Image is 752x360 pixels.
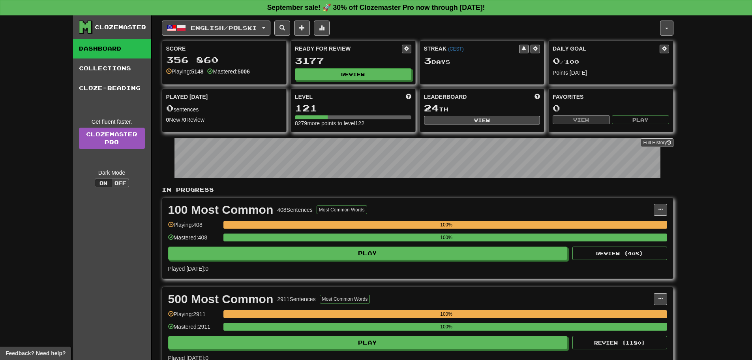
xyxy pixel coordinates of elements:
div: Playing: 2911 [168,310,219,323]
p: In Progress [162,186,673,194]
button: On [95,179,112,187]
button: Most Common Words [317,205,367,214]
span: Score more points to level up [406,93,411,101]
strong: 5148 [191,68,203,75]
strong: 0 [166,117,169,123]
button: More stats [314,21,330,36]
div: Clozemaster [95,23,146,31]
button: Play [168,336,568,349]
div: Playing: 408 [168,221,219,234]
button: Search sentences [274,21,290,36]
div: 356 860 [166,55,283,65]
div: 8279 more points to level 122 [295,119,411,127]
button: Review [295,68,411,80]
button: English/Polski [162,21,270,36]
span: Open feedback widget [6,349,66,357]
div: 2911 Sentences [277,295,315,303]
button: Off [112,179,129,187]
button: Review (408) [572,247,667,260]
span: This week in points, UTC [534,93,540,101]
div: 100% [226,310,667,318]
div: Dark Mode [79,169,145,177]
button: Full History [641,138,673,147]
button: Play [612,115,669,124]
span: Leaderboard [424,93,467,101]
a: (CEST) [448,46,464,52]
div: 0 [553,103,669,113]
div: 121 [295,103,411,113]
span: Played [DATE] [166,93,208,101]
span: 0 [553,55,560,66]
div: Streak [424,45,519,53]
span: Level [295,93,313,101]
div: 100% [226,234,667,241]
div: 100% [226,221,667,229]
div: Get fluent faster. [79,118,145,126]
a: Cloze-Reading [73,78,151,98]
div: Playing: [166,68,204,75]
div: 3177 [295,56,411,66]
div: 500 Most Common [168,293,274,305]
button: Play [168,247,568,260]
div: Daily Goal [553,45,660,53]
div: 100% [226,323,667,331]
div: th [424,103,540,113]
a: Dashboard [73,39,151,58]
strong: September sale! 🚀 30% off Clozemaster Pro now through [DATE]! [267,4,485,11]
strong: 0 [183,117,186,123]
a: ClozemasterPro [79,128,145,149]
button: Review (1180) [572,336,667,349]
span: 0 [166,102,174,113]
strong: 5006 [238,68,250,75]
div: New / Review [166,116,283,124]
div: 408 Sentences [277,206,313,214]
span: Played [DATE]: 0 [168,266,208,272]
button: Add sentence to collection [294,21,310,36]
button: Most Common Words [320,295,370,303]
button: View [553,115,610,124]
div: sentences [166,103,283,113]
button: View [424,116,540,124]
span: 24 [424,102,439,113]
div: Points [DATE] [553,69,669,77]
div: Day s [424,56,540,66]
div: Mastered: [207,68,249,75]
div: Mastered: 2911 [168,323,219,336]
span: / 100 [553,58,579,65]
div: Favorites [553,93,669,101]
span: 3 [424,55,431,66]
div: Score [166,45,283,53]
a: Collections [73,58,151,78]
div: Ready for Review [295,45,402,53]
div: 100 Most Common [168,204,274,216]
div: Mastered: 408 [168,234,219,247]
span: English / Polski [191,25,257,31]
